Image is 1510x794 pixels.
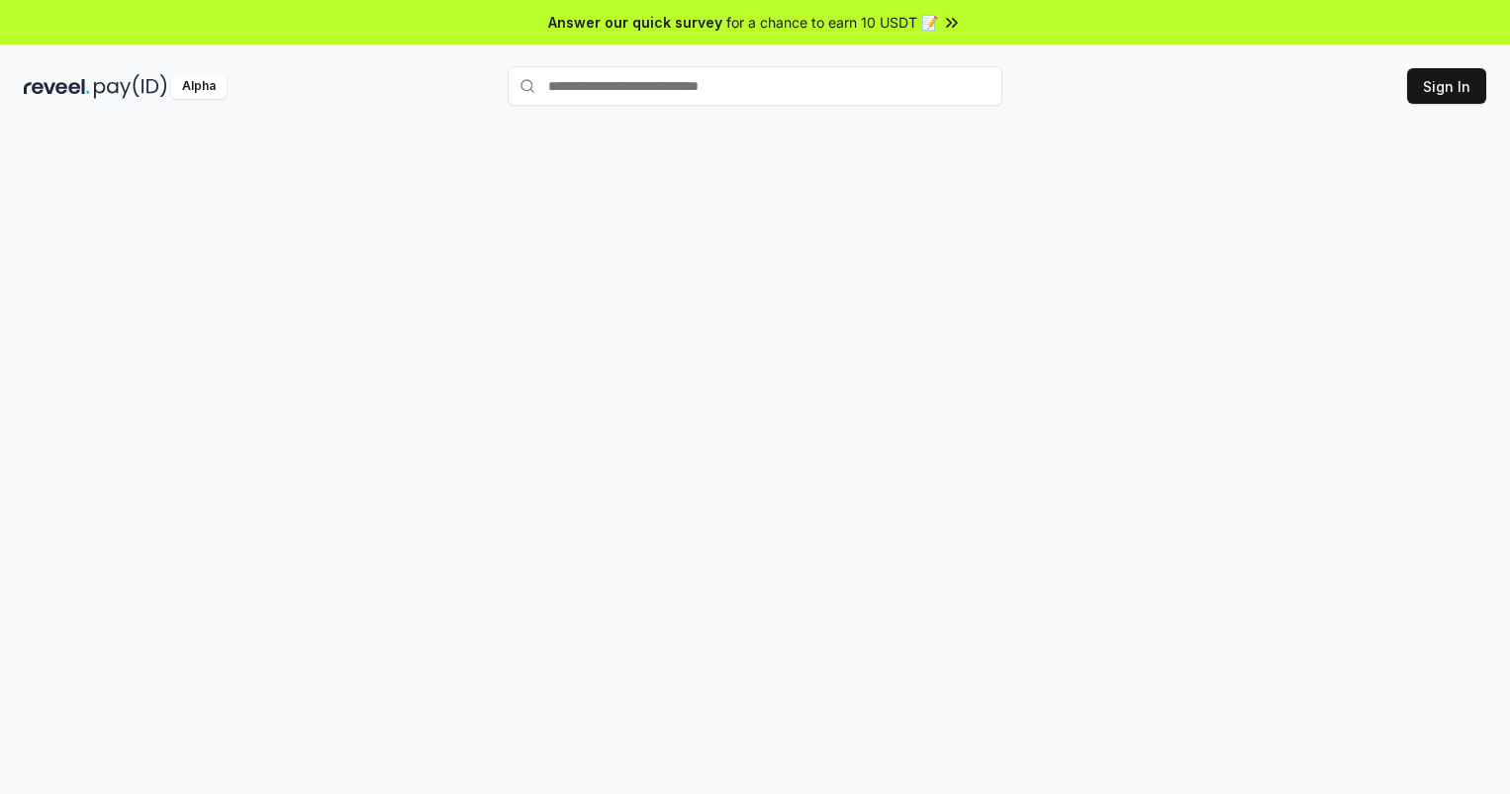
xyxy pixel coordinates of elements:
div: Alpha [171,74,227,99]
img: pay_id [94,74,167,99]
img: reveel_dark [24,74,90,99]
span: Answer our quick survey [548,12,722,33]
span: for a chance to earn 10 USDT 📝 [726,12,938,33]
button: Sign In [1407,68,1486,104]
